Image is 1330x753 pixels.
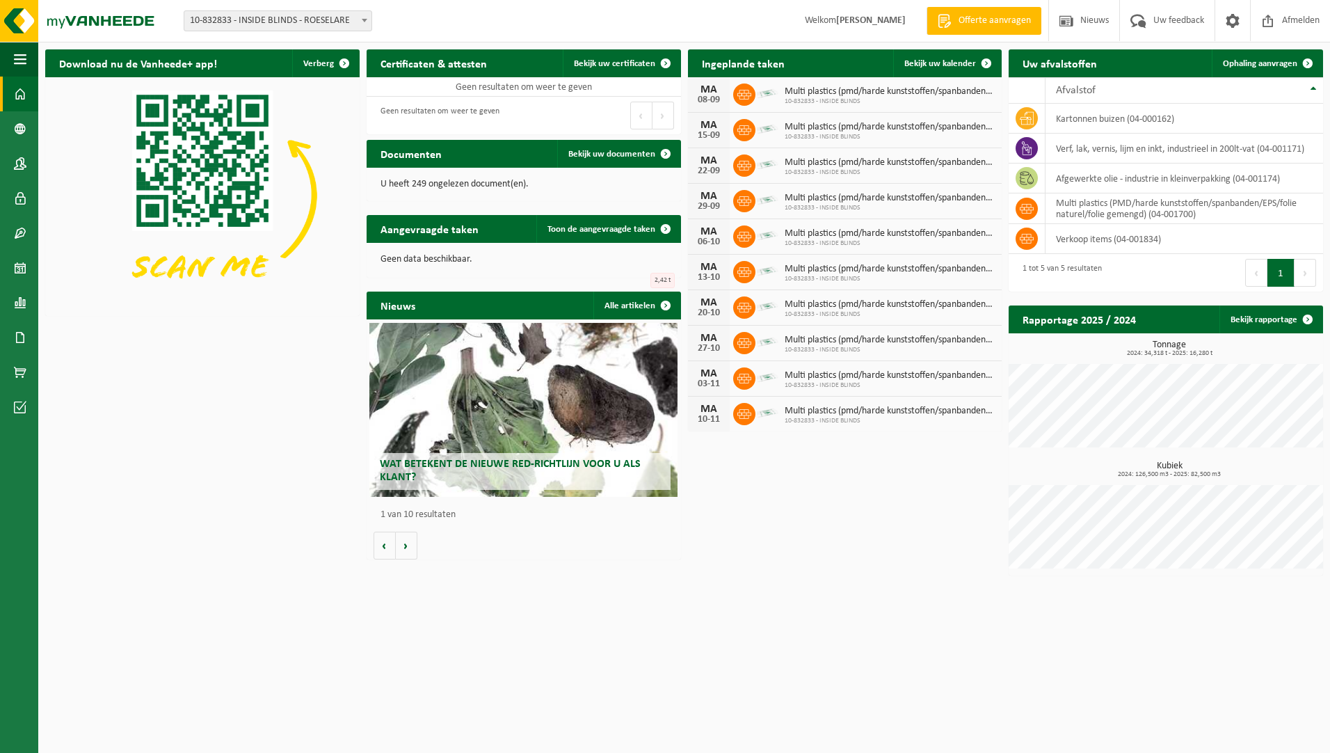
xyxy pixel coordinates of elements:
[755,188,779,212] img: LP-SK-00500-LPE-16
[380,510,674,520] p: 1 van 10 resultaten
[785,97,995,106] span: 10-832833 - INSIDE BLINDS
[367,77,681,97] td: Geen resultaten om weer te geven
[785,204,995,212] span: 10-832833 - INSIDE BLINDS
[630,102,652,129] button: Previous
[785,86,995,97] span: Multi plastics (pmd/harde kunststoffen/spanbanden/eps/folie naturel/folie gemeng...
[695,202,723,212] div: 29-09
[184,10,372,31] span: 10-832833 - INSIDE BLINDS - ROESELARE
[695,308,723,318] div: 20-10
[695,415,723,425] div: 10-11
[955,14,1034,28] span: Offerte aanvragen
[755,223,779,247] img: LP-SK-00500-LPE-16
[593,292,680,319] a: Alle artikelen
[785,239,995,248] span: 10-832833 - INSIDE BLINDS
[1056,85,1096,96] span: Afvalstof
[755,330,779,354] img: LP-SK-00500-LPE-16
[695,297,723,308] div: MA
[380,459,641,483] span: Wat betekent de nieuwe RED-richtlijn voor u als klant?
[695,166,723,176] div: 22-09
[695,262,723,273] div: MA
[785,133,995,141] span: 10-832833 - INSIDE BLINDS
[695,344,723,354] div: 27-10
[755,152,779,176] img: LP-SK-00500-LPE-16
[184,11,371,31] span: 10-832833 - INSIDE BLINDS - ROESELARE
[1016,471,1323,478] span: 2024: 126,500 m3 - 2025: 82,500 m3
[1045,134,1323,164] td: verf, lak, vernis, lijm en inkt, industrieel in 200lt-vat (04-001171)
[695,237,723,247] div: 06-10
[785,310,995,319] span: 10-832833 - INSIDE BLINDS
[45,77,360,313] img: Download de VHEPlus App
[695,120,723,131] div: MA
[695,191,723,202] div: MA
[367,49,501,77] h2: Certificaten & attesten
[557,140,680,168] a: Bekijk uw documenten
[785,299,995,310] span: Multi plastics (pmd/harde kunststoffen/spanbanden/eps/folie naturel/folie gemeng...
[755,117,779,141] img: LP-SK-00500-LPE-16
[380,180,667,189] p: U heeft 249 ongelezen document(en).
[755,81,779,105] img: LP-SK-00500-LPE-16
[1219,306,1322,333] a: Bekijk rapportage
[695,95,723,105] div: 08-09
[695,155,723,166] div: MA
[1223,59,1297,68] span: Ophaling aanvragen
[369,323,678,497] a: Wat betekent de nieuwe RED-richtlijn voor u als klant?
[563,49,680,77] a: Bekijk uw certificaten
[695,333,723,344] div: MA
[695,226,723,237] div: MA
[785,264,995,275] span: Multi plastics (pmd/harde kunststoffen/spanbanden/eps/folie naturel/folie gemeng...
[536,215,680,243] a: Toon de aangevraagde taken
[785,335,995,346] span: Multi plastics (pmd/harde kunststoffen/spanbanden/eps/folie naturel/folie gemeng...
[688,49,799,77] h2: Ingeplande taken
[367,215,492,242] h2: Aangevraagde taken
[755,401,779,425] img: LP-SK-00500-LPE-16
[785,157,995,168] span: Multi plastics (pmd/harde kunststoffen/spanbanden/eps/folie naturel/folie gemeng...
[695,273,723,283] div: 13-10
[904,59,976,68] span: Bekijk uw kalender
[652,102,674,129] button: Next
[785,417,995,425] span: 10-832833 - INSIDE BLINDS
[367,292,429,319] h2: Nieuws
[785,370,995,381] span: Multi plastics (pmd/harde kunststoffen/spanbanden/eps/folie naturel/folie gemeng...
[785,228,995,239] span: Multi plastics (pmd/harde kunststoffen/spanbanden/eps/folie naturel/folie gemeng...
[785,275,995,283] span: 10-832833 - INSIDE BLINDS
[755,294,779,318] img: LP-SK-00500-LPE-16
[1016,461,1323,478] h3: Kubiek
[785,346,995,354] span: 10-832833 - INSIDE BLINDS
[547,225,655,234] span: Toon de aangevraagde taken
[927,7,1041,35] a: Offerte aanvragen
[45,49,231,77] h2: Download nu de Vanheede+ app!
[396,532,417,560] button: Volgende
[1016,257,1102,288] div: 1 tot 5 van 5 resultaten
[1267,259,1295,287] button: 1
[1045,193,1323,224] td: multi plastics (PMD/harde kunststoffen/spanbanden/EPS/folie naturel/folie gemengd) (04-001700)
[1295,259,1316,287] button: Next
[785,122,995,133] span: Multi plastics (pmd/harde kunststoffen/spanbanden/eps/folie naturel/folie gemeng...
[785,406,995,417] span: Multi plastics (pmd/harde kunststoffen/spanbanden/eps/folie naturel/folie gemeng...
[695,84,723,95] div: MA
[367,140,456,167] h2: Documenten
[893,49,1000,77] a: Bekijk uw kalender
[1212,49,1322,77] a: Ophaling aanvragen
[695,368,723,379] div: MA
[755,365,779,389] img: LP-SK-00500-LPE-16
[374,532,396,560] button: Vorige
[695,379,723,389] div: 03-11
[695,131,723,141] div: 15-09
[785,168,995,177] span: 10-832833 - INSIDE BLINDS
[1016,350,1323,357] span: 2024: 34,318 t - 2025: 16,280 t
[1016,340,1323,357] h3: Tonnage
[1045,164,1323,193] td: afgewerkte olie - industrie in kleinverpakking (04-001174)
[1009,306,1150,333] h2: Rapportage 2025 / 2024
[574,59,655,68] span: Bekijk uw certificaten
[1045,224,1323,254] td: verkoop items (04-001834)
[695,404,723,415] div: MA
[785,381,995,390] span: 10-832833 - INSIDE BLINDS
[374,100,499,131] div: Geen resultaten om weer te geven
[568,150,655,159] span: Bekijk uw documenten
[292,49,358,77] button: Verberg
[1045,104,1323,134] td: kartonnen buizen (04-000162)
[303,59,334,68] span: Verberg
[755,259,779,283] img: LP-SK-00500-LPE-16
[380,255,667,264] p: Geen data beschikbaar.
[785,193,995,204] span: Multi plastics (pmd/harde kunststoffen/spanbanden/eps/folie naturel/folie gemeng...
